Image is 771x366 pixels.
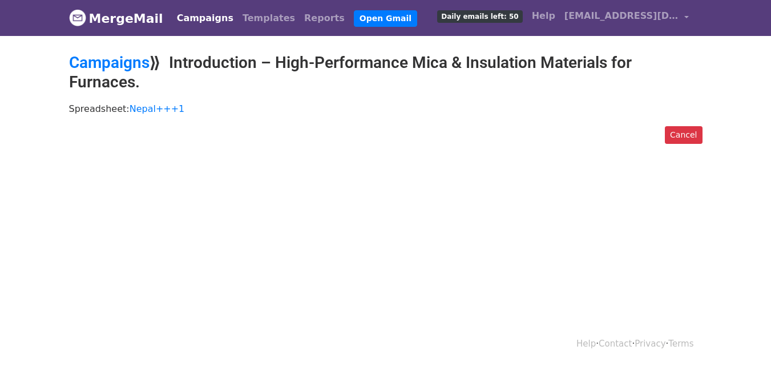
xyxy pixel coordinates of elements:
[69,6,163,30] a: MergeMail
[665,126,702,144] a: Cancel
[564,9,679,23] span: [EMAIL_ADDRESS][DOMAIN_NAME]
[172,7,238,30] a: Campaigns
[668,339,693,349] a: Terms
[560,5,693,31] a: [EMAIL_ADDRESS][DOMAIN_NAME]
[69,53,150,72] a: Campaigns
[576,339,596,349] a: Help
[69,103,703,115] p: Spreadsheet:
[635,339,665,349] a: Privacy
[238,7,300,30] a: Templates
[433,5,527,27] a: Daily emails left: 50
[69,53,703,91] h2: ⟫ Introduction – High-Performance Mica & Insulation Materials for Furnaces.
[130,103,185,114] a: Nepal+++1
[599,339,632,349] a: Contact
[300,7,349,30] a: Reports
[354,10,417,27] a: Open Gmail
[527,5,560,27] a: Help
[69,9,86,26] img: MergeMail logo
[437,10,522,23] span: Daily emails left: 50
